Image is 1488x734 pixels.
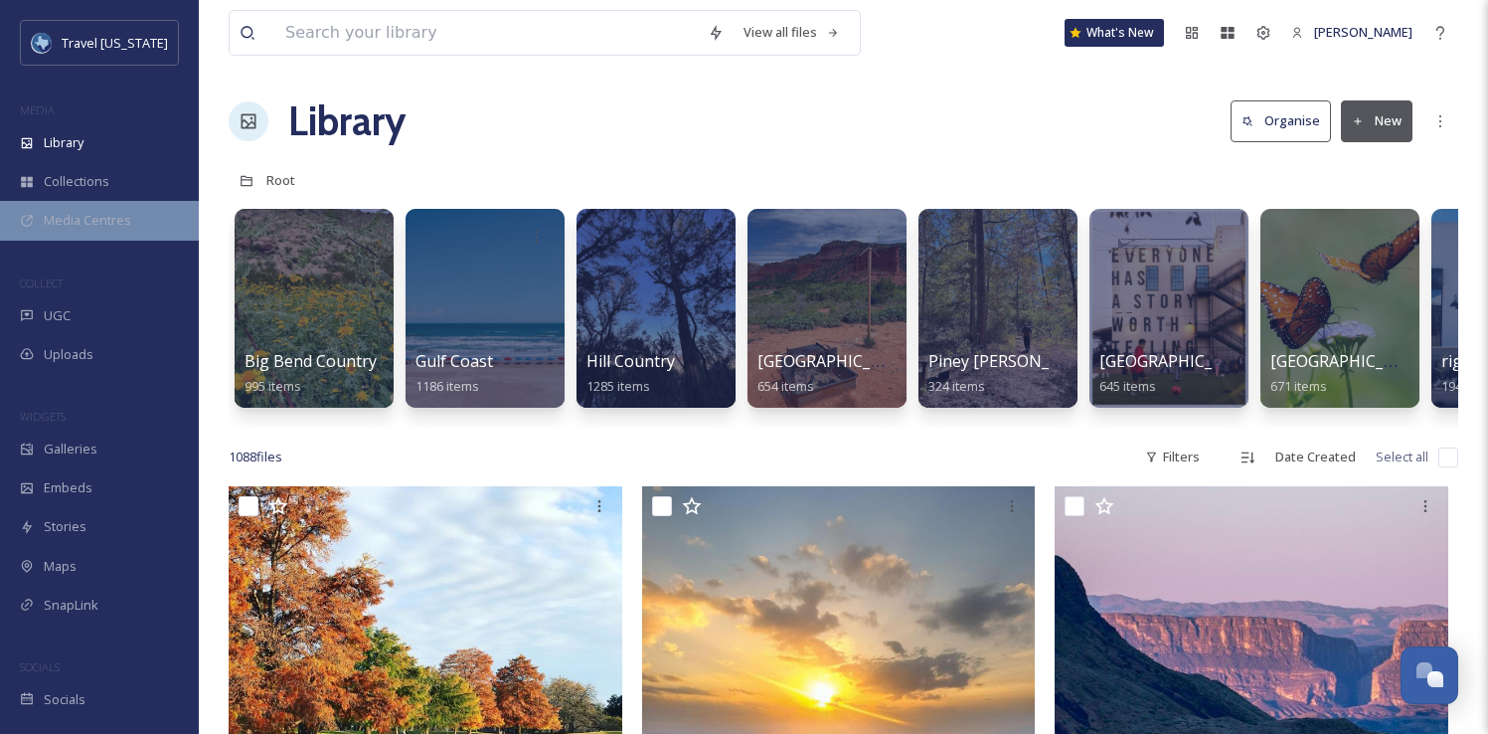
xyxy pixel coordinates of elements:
[928,352,1100,395] a: Piney [PERSON_NAME]324 items
[44,478,92,497] span: Embeds
[229,448,282,466] span: 1088 file s
[44,172,109,191] span: Collections
[44,596,98,615] span: SnapLink
[1265,438,1366,476] div: Date Created
[1270,377,1327,395] span: 671 items
[1314,23,1412,41] span: [PERSON_NAME]
[1065,19,1164,47] a: What's New
[20,102,55,117] span: MEDIA
[20,275,63,290] span: COLLECT
[734,13,850,52] a: View all files
[415,377,479,395] span: 1186 items
[44,517,86,536] span: Stories
[32,33,52,53] img: images%20%281%29.jpeg
[266,168,295,192] a: Root
[20,659,60,674] span: SOCIALS
[44,440,97,459] span: Galleries
[1099,350,1259,372] span: [GEOGRAPHIC_DATA]
[1281,13,1422,52] a: [PERSON_NAME]
[1135,438,1210,476] div: Filters
[245,377,301,395] span: 995 items
[415,350,493,372] span: Gulf Coast
[62,34,168,52] span: Travel [US_STATE]
[44,306,71,325] span: UGC
[245,350,377,372] span: Big Bend Country
[1099,377,1156,395] span: 645 items
[20,409,66,424] span: WIDGETS
[757,377,814,395] span: 654 items
[1341,100,1412,141] button: New
[44,345,93,364] span: Uploads
[44,211,131,230] span: Media Centres
[44,133,83,152] span: Library
[275,11,698,55] input: Search your library
[1376,448,1428,466] span: Select all
[288,92,406,151] a: Library
[586,350,675,372] span: Hill Country
[266,171,295,189] span: Root
[1231,100,1331,141] button: Organise
[928,377,985,395] span: 324 items
[928,350,1100,372] span: Piney [PERSON_NAME]
[1401,646,1458,704] button: Open Chat
[586,352,675,395] a: Hill Country1285 items
[757,352,917,395] a: [GEOGRAPHIC_DATA]654 items
[757,350,917,372] span: [GEOGRAPHIC_DATA]
[586,377,650,395] span: 1285 items
[44,557,77,576] span: Maps
[415,352,493,395] a: Gulf Coast1186 items
[245,352,377,395] a: Big Bend Country995 items
[1099,352,1259,395] a: [GEOGRAPHIC_DATA]645 items
[44,690,85,709] span: Socials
